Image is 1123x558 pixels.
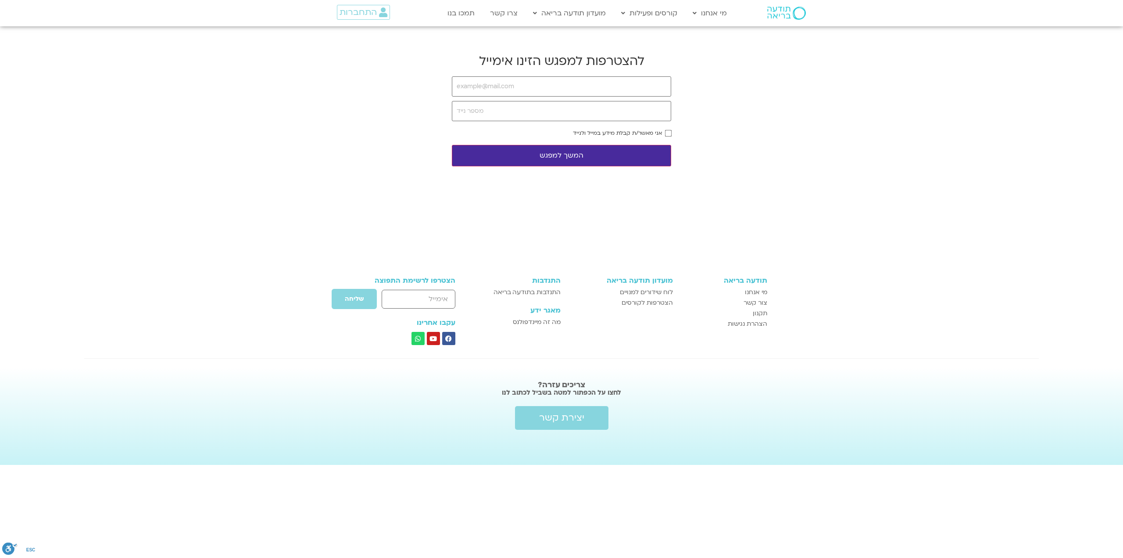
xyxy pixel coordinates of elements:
[452,53,671,69] h2: להצטרפות למפגש הזינו אימייל
[452,145,671,166] button: המשך למפגש
[682,298,768,308] a: צור קשר
[452,101,671,121] input: מספר נייד
[337,5,390,20] a: התחברות
[753,308,767,319] span: תקנון
[356,288,455,314] form: טופס חדש
[382,290,455,309] input: אימייל
[573,130,662,136] label: אני מאשר/ת קבלת מידע במייל ולנייד
[688,5,731,22] a: מי אנחנו
[529,5,610,22] a: מועדון תודעה בריאה
[494,287,561,298] span: התנדבות בתודעה בריאה
[443,5,479,22] a: תמכו בנו
[569,287,672,298] a: לוח שידורים למנויים
[479,306,561,314] h3: מאגר ידע
[452,76,671,97] input: example@mail.com
[569,298,672,308] a: הצטרפות לקורסים
[539,413,584,423] span: יצירת קשר
[622,298,673,308] span: הצטרפות לקורסים
[513,317,561,328] span: מה זה מיינדפולנס
[333,388,790,397] h2: לחצו על הכפתור למטה בשביל לכתוב לנו
[682,308,768,319] a: תקנון
[744,298,767,308] span: צור קשר
[617,5,682,22] a: קורסים ופעילות
[331,288,377,310] button: שליחה
[620,287,673,298] span: לוח שידורים למנויים
[479,317,561,328] a: מה זה מיינדפולנס
[682,277,768,284] h3: תודעה בריאה
[486,5,522,22] a: צרו קשר
[569,277,672,284] h3: מועדון תודעה בריאה
[682,319,768,329] a: הצהרת נגישות
[479,287,561,298] a: התנדבות בתודעה בריאה
[340,7,377,17] span: התחברות
[515,406,608,430] a: יצירת קשר
[356,319,455,327] h3: עקבו אחרינו
[728,319,767,329] span: הצהרת נגישות
[345,295,364,302] span: שליחה
[767,7,806,20] img: תודעה בריאה
[356,277,455,284] h3: הצטרפו לרשימת התפוצה
[682,287,768,298] a: מי אנחנו
[479,277,561,284] h3: התנדבות
[333,381,790,389] h2: צריכים עזרה?
[745,287,767,298] span: מי אנחנו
